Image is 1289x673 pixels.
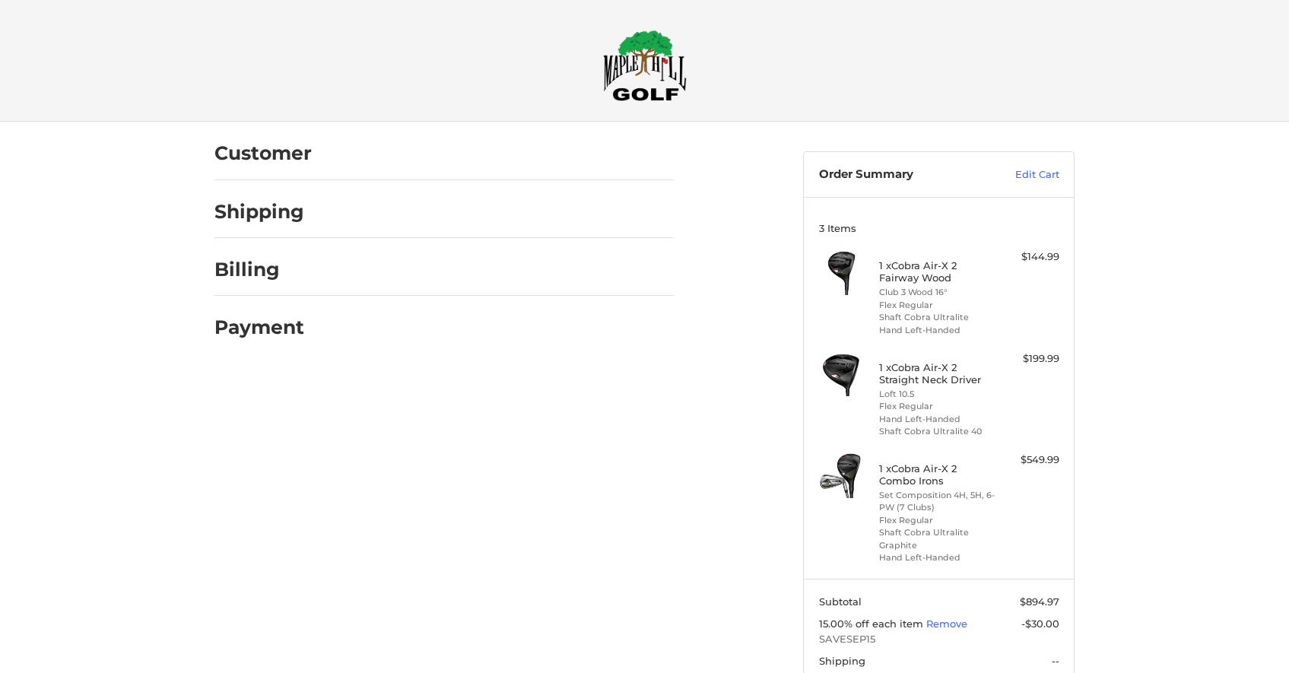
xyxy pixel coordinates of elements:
li: Flex Regular [879,514,995,527]
div: $549.99 [999,452,1059,468]
div: $199.99 [999,351,1059,367]
h4: 1 x Cobra Air-X 2 Combo Irons [879,462,995,487]
span: SAVESEP15 [819,632,1059,647]
div: $144.99 [999,249,1059,265]
h4: 1 x Cobra Air-X 2 Straight Neck Driver [879,361,995,386]
li: Set Composition 4H, 5H, 6-PW (7 Clubs) [879,489,995,514]
li: Flex Regular [879,299,995,312]
h3: Order Summary [819,167,983,183]
li: Shaft Cobra Ultralite Graphite [879,526,995,551]
span: Subtotal [819,595,862,608]
li: Loft 10.5 [879,388,995,401]
span: $894.97 [1020,595,1059,608]
h2: Shipping [214,200,304,224]
h2: Customer [214,141,312,165]
li: Hand Left-Handed [879,413,995,426]
h2: Payment [214,316,304,339]
img: Maple Hill Golf [603,30,687,101]
a: Edit Cart [983,167,1059,183]
li: Club 3 Wood 16° [879,286,995,299]
li: Hand Left-Handed [879,324,995,337]
h4: 1 x Cobra Air-X 2 Fairway Wood [879,259,995,284]
a: Remove [926,617,967,630]
li: Shaft Cobra Ultralite 40 [879,425,995,438]
span: -$30.00 [1021,617,1059,630]
h3: 3 Items [819,222,1059,234]
li: Shaft Cobra Ultralite [879,311,995,324]
li: Hand Left-Handed [879,551,995,564]
span: Shipping [819,655,865,667]
h2: Billing [214,258,303,281]
span: 15.00% off each item [819,617,926,630]
li: Flex Regular [879,400,995,413]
